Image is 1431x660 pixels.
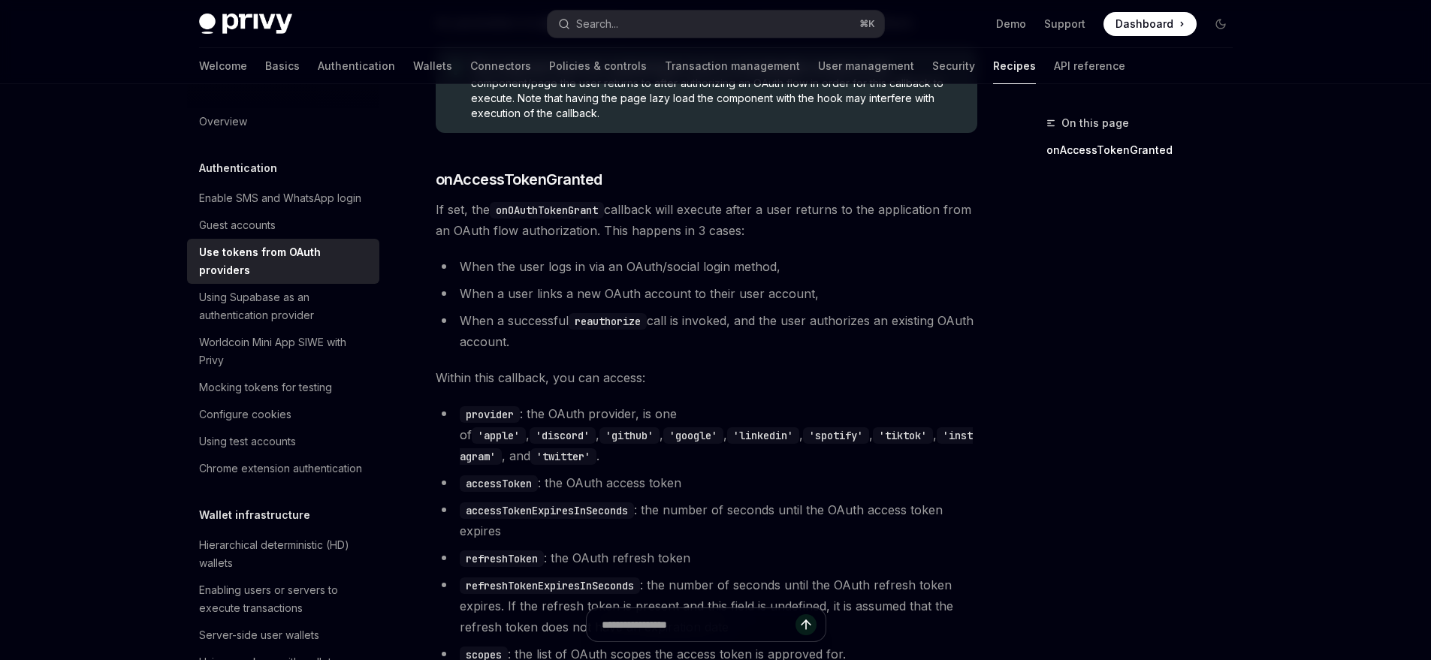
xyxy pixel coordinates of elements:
[490,202,604,218] code: onOAuthTokenGrant
[436,499,977,541] li: : the number of seconds until the OAuth access token expires
[199,506,310,524] h5: Wallet infrastructure
[436,169,602,190] span: onAccessTokenGranted
[187,455,379,482] a: Chrome extension authentication
[199,405,291,423] div: Configure cookies
[548,11,884,38] button: Search...⌘K
[199,216,276,234] div: Guest accounts
[549,48,647,84] a: Policies & controls
[530,448,596,465] code: 'twitter'
[663,427,723,444] code: 'google'
[530,427,596,444] code: 'discord'
[199,626,319,644] div: Server-side user wallets
[818,48,914,84] a: User management
[199,243,370,279] div: Use tokens from OAuth providers
[472,427,526,444] code: 'apple'
[436,256,977,277] li: When the user logs in via an OAuth/social login method,
[413,48,452,84] a: Wallets
[187,239,379,284] a: Use tokens from OAuth providers
[599,427,660,444] code: 'github'
[187,428,379,455] a: Using test accounts
[1209,12,1233,36] button: Toggle dark mode
[436,574,977,637] li: : the number of seconds until the OAuth refresh token expires. If the refresh token is present an...
[199,288,370,324] div: Using Supabase as an authentication provider
[460,406,520,423] code: provider
[199,113,247,131] div: Overview
[727,427,799,444] code: 'linkedin'
[199,48,247,84] a: Welcome
[199,14,292,35] img: dark logo
[436,472,977,493] li: : the OAuth access token
[436,367,977,388] span: Within this callback, you can access:
[602,608,796,641] input: Ask a question...
[436,403,977,466] li: : the OAuth provider, is one of , , , , , , , , and .
[187,622,379,649] a: Server-side user wallets
[1103,12,1197,36] a: Dashboard
[199,189,361,207] div: Enable SMS and WhatsApp login
[576,15,618,33] div: Search...
[187,212,379,239] a: Guest accounts
[265,48,300,84] a: Basics
[187,401,379,428] a: Configure cookies
[873,427,933,444] code: 'tiktok'
[471,60,962,121] span: The component where the hook is invoked be mounted on the component/page the user returns to afte...
[187,532,379,577] a: Hierarchical deterministic (HD) wallets
[1061,114,1129,132] span: On this page
[460,502,634,519] code: accessTokenExpiresInSeconds
[187,108,379,135] a: Overview
[436,310,977,352] li: When a successful call is invoked, and the user authorizes an existing OAuth account.
[460,577,640,594] code: refreshTokenExpiresInSeconds
[199,432,296,451] div: Using test accounts
[460,550,544,567] code: refreshToken
[993,48,1036,84] a: Recipes
[187,329,379,374] a: Worldcoin Mini App SIWE with Privy
[932,48,975,84] a: Security
[859,18,875,30] span: ⌘ K
[1046,138,1245,162] a: onAccessTokenGranted
[187,185,379,212] a: Enable SMS and WhatsApp login
[803,427,869,444] code: 'spotify'
[569,313,647,330] code: reauthorize
[199,378,332,396] div: Mocking tokens for testing
[199,333,370,369] div: Worldcoin Mini App SIWE with Privy
[1116,17,1173,32] span: Dashboard
[199,581,370,617] div: Enabling users or servers to execute transactions
[187,284,379,329] a: Using Supabase as an authentication provider
[187,374,379,401] a: Mocking tokens for testing
[436,199,977,241] span: If set, the callback will execute after a user returns to the application from an OAuth flow auth...
[436,547,977,568] li: : the OAuth refresh token
[199,536,370,572] div: Hierarchical deterministic (HD) wallets
[1044,17,1085,32] a: Support
[470,48,531,84] a: Connectors
[199,159,277,177] h5: Authentication
[318,48,395,84] a: Authentication
[1054,48,1125,84] a: API reference
[187,577,379,622] a: Enabling users or servers to execute transactions
[665,48,800,84] a: Transaction management
[199,460,362,478] div: Chrome extension authentication
[996,17,1026,32] a: Demo
[436,283,977,304] li: When a user links a new OAuth account to their user account,
[796,614,817,635] button: Send message
[460,475,538,492] code: accessToken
